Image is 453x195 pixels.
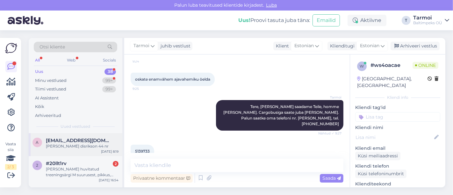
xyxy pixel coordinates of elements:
[238,17,310,24] div: Proovi tasuta juba täna:
[34,56,41,64] div: All
[133,59,156,64] span: 9:24
[322,175,341,181] span: Saada
[355,163,440,170] p: Kliendi telefon
[355,112,440,122] input: Lisa tag
[294,42,314,49] span: Estonian
[36,163,39,168] span: 2
[360,42,379,49] span: Estonian
[223,104,340,126] span: Tere, [PERSON_NAME] saadame Teile, homme [PERSON_NAME]. Cargobusiga saate juba [PERSON_NAME]. Pal...
[5,43,17,53] img: Askly Logo
[35,104,44,110] div: Kõik
[35,77,67,84] div: Minu vestlused
[133,86,156,91] span: 9:25
[102,86,116,92] div: 99+
[413,20,442,25] div: Baltimpeks OÜ
[35,69,43,75] div: Uus
[101,149,119,154] div: [DATE] 8:19
[40,44,65,50] span: Otsi kliente
[113,161,119,167] div: 2
[35,86,66,92] div: Tiimi vestlused
[402,16,411,25] div: T
[356,134,433,141] input: Lisa nimi
[413,62,438,69] span: Online
[35,112,61,119] div: Arhiveeritud
[66,56,77,64] div: Web
[370,61,413,69] div: # ws4oacae
[357,76,428,89] div: [GEOGRAPHIC_DATA], [GEOGRAPHIC_DATA]
[36,140,39,145] span: a
[104,69,116,75] div: 38
[61,124,90,129] span: Uued vestlused
[273,43,289,49] div: Klient
[391,42,440,50] div: Arhiveeri vestlus
[102,56,117,64] div: Socials
[5,164,17,170] div: 2 / 3
[133,42,149,49] span: Tarmoi
[355,181,440,187] p: Klienditeekond
[46,166,119,178] div: [PERSON_NAME] huvitatud treeningsärgi M suurusest, pikkus, rinnaümbermõõt.
[313,14,340,26] button: Emailid
[355,104,440,111] p: Kliendi tag'id
[238,17,250,23] b: Uus!
[99,178,119,183] div: [DATE] 16:54
[413,15,442,20] div: Tarmoi
[355,95,440,100] div: Kliendi info
[327,43,355,49] div: Klienditugi
[318,131,342,136] span: Nähtud ✓ 9:27
[35,95,59,101] div: AI Assistent
[135,149,150,154] span: 5139733
[355,124,440,131] p: Kliendi nimi
[46,138,112,143] span: annialissa005@gmail.com
[5,141,17,170] div: Vaata siia
[46,143,119,149] div: [PERSON_NAME] disrikson 44 nr
[135,77,210,82] span: oskate enamvähem ajavahemiku öelda
[355,145,440,152] p: Kliendi email
[46,161,67,166] span: #20llt1rv
[355,170,406,178] div: Küsi telefoninumbrit
[355,152,400,160] div: Küsi meiliaadressi
[264,2,279,8] span: Luba
[413,15,449,25] a: TarmoiBaltimpeks OÜ
[348,15,386,26] div: Aktiivne
[102,77,116,84] div: 99+
[158,43,191,49] div: juhib vestlust
[318,95,342,100] span: Tarmoi
[360,64,364,69] span: w
[131,174,193,183] div: Privaatne kommentaar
